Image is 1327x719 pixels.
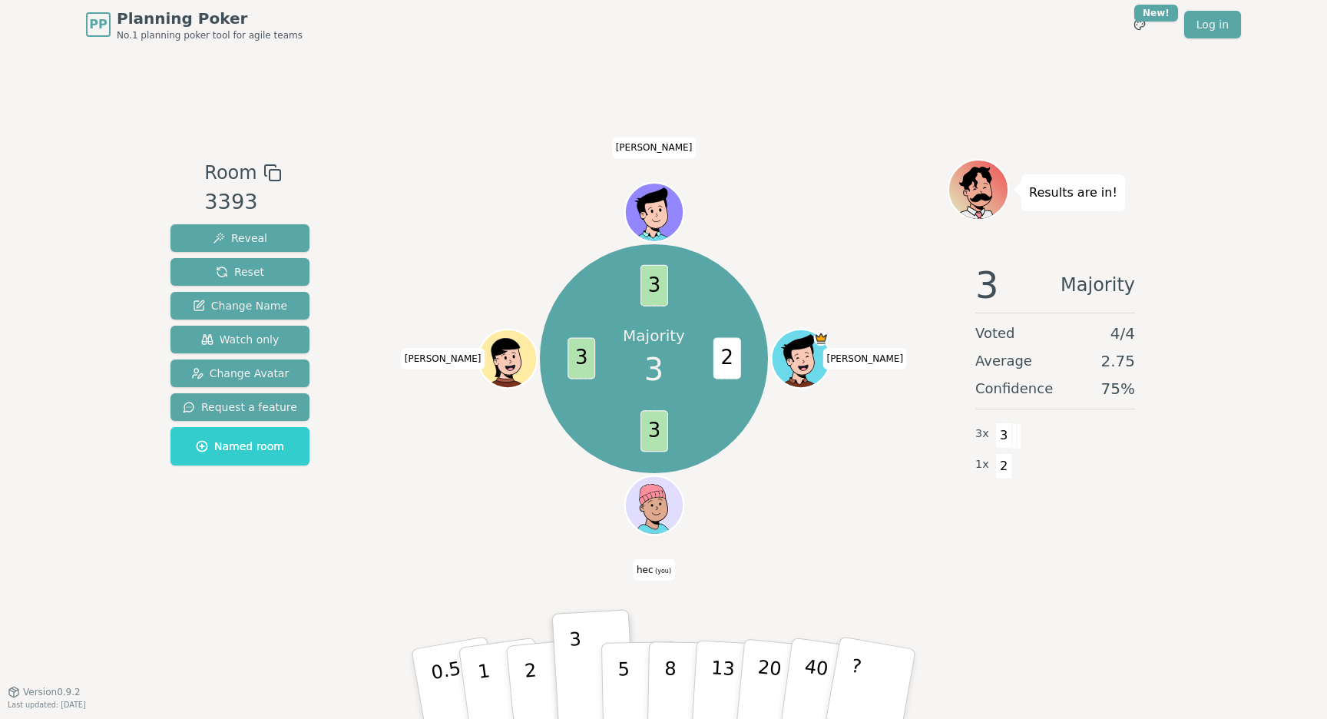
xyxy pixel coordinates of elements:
span: Change Avatar [191,366,290,381]
span: Planning Poker [117,8,303,29]
a: PPPlanning PokerNo.1 planning poker tool for agile teams [86,8,303,41]
button: Version0.9.2 [8,686,81,698]
button: Reset [170,258,309,286]
span: Named room [196,439,284,454]
span: Majority [1061,267,1135,303]
span: (you) [654,568,672,575]
span: Change Name [193,298,287,313]
span: Reset [216,264,264,280]
span: Voted [975,323,1015,344]
span: 3 [568,338,595,379]
button: Named room [170,427,309,466]
p: Results are in! [1029,182,1117,204]
span: 3 x [975,426,989,442]
span: 3 [640,411,668,452]
span: Room [204,159,256,187]
button: Request a feature [170,393,309,421]
span: No.1 planning poker tool for agile teams [117,29,303,41]
span: Click to change your name [822,348,907,369]
span: 2.75 [1100,350,1135,372]
span: 2 [995,453,1013,479]
p: 3 [569,628,586,712]
span: Version 0.9.2 [23,686,81,698]
div: 3393 [204,187,281,218]
a: Log in [1184,11,1241,38]
span: Watch only [201,332,280,347]
span: Reveal [213,230,267,246]
button: Reveal [170,224,309,252]
span: Last updated: [DATE] [8,701,86,709]
span: Average [975,350,1032,372]
span: 4 / 4 [1110,323,1135,344]
span: 3 [640,265,668,306]
span: PP [89,15,107,34]
button: New! [1126,11,1153,38]
button: Watch only [170,326,309,353]
span: 75 % [1101,378,1135,399]
span: Click to change your name [612,137,697,158]
button: Click to change your avatar [627,478,682,533]
span: 1 x [975,456,989,473]
span: Click to change your name [401,348,485,369]
span: Request a feature [183,399,297,415]
span: 2 [713,338,740,379]
span: 3 [995,422,1013,449]
button: Change Name [170,292,309,320]
p: Majority [623,325,685,346]
span: Edgar is the host [813,331,828,346]
button: Change Avatar [170,359,309,387]
span: 3 [975,267,999,303]
span: Click to change your name [633,559,675,581]
span: Confidence [975,378,1053,399]
span: 3 [644,346,663,393]
div: New! [1134,5,1178,22]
